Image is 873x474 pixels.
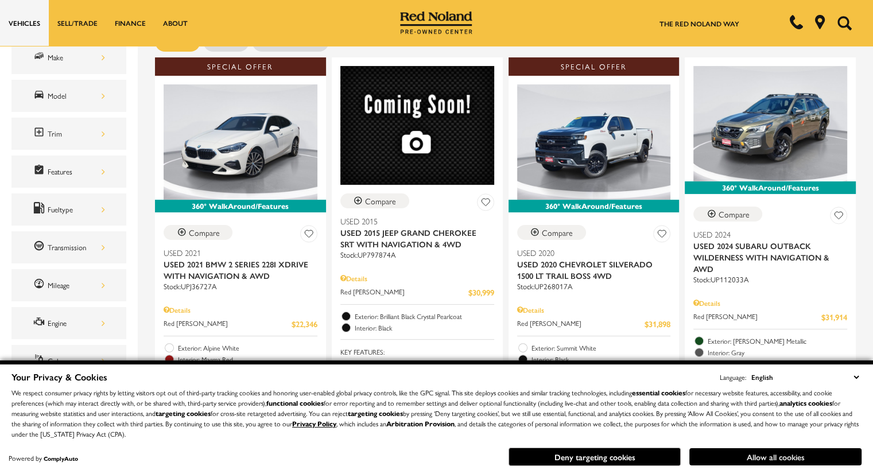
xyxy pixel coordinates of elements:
div: 360° WalkAround/Features [685,181,856,194]
div: Model [48,90,105,102]
span: Exterior: Alpine White [178,342,317,353]
span: Interior: Gray [708,347,847,358]
div: FeaturesFeatures [11,156,126,188]
span: Used 2021 BMW 2 Series 228i xDrive With Navigation & AWD [164,258,309,281]
strong: essential cookies [632,387,685,398]
div: MakeMake [11,41,126,73]
strong: targeting cookies [348,408,403,418]
span: Interior: Black [531,353,671,365]
span: $31,914 [821,311,847,323]
div: Mileage [48,279,105,292]
span: Key Features : [340,345,494,358]
span: Interior: Magma Red [178,353,317,365]
span: Exterior: Brilliant Black Crystal Pearlcoat [355,310,494,322]
span: Used 2015 [340,215,486,227]
a: Privacy Policy [292,418,336,429]
div: 360° WalkAround/Features [509,200,680,212]
span: Used 2024 [693,228,839,240]
div: Stock : UP268017A [517,281,671,292]
strong: Arbitration Provision [386,418,455,429]
button: Save Vehicle [477,193,494,215]
div: Stock : UPJ36727A [164,281,317,292]
div: Trim [48,127,105,140]
span: Used 2021 [164,247,309,258]
button: Compare Vehicle [164,225,232,240]
span: Make [33,50,48,65]
div: Fueltype [48,203,105,216]
span: Features [33,164,48,179]
a: ComplyAuto [44,454,78,463]
span: Color [33,353,48,368]
a: Red [PERSON_NAME] $30,999 [340,286,494,298]
a: Used 2021Used 2021 BMW 2 Series 228i xDrive With Navigation & AWD [164,247,317,281]
a: Used 2015Used 2015 Jeep Grand Cherokee SRT With Navigation & 4WD [340,215,494,250]
div: Color [48,355,105,367]
button: Compare Vehicle [693,207,762,222]
div: Engine [48,317,105,329]
div: Compare [189,227,220,238]
span: Mileage [33,278,48,293]
div: Features [48,165,105,178]
span: Red [PERSON_NAME] [517,318,645,330]
select: Language Select [748,371,862,383]
span: $22,346 [292,318,317,330]
span: Trim [33,126,48,141]
div: TransmissionTransmission [11,231,126,263]
span: Used 2015 Jeep Grand Cherokee SRT With Navigation & 4WD [340,227,486,250]
div: Special Offer [509,57,680,76]
span: Used 2020 [517,247,662,258]
div: Powered by [9,454,78,462]
span: Exterior: Summit White [531,342,671,353]
button: Compare Vehicle [517,225,586,240]
a: Red [PERSON_NAME] $31,898 [517,318,671,330]
span: Used 2020 Chevrolet Silverado 1500 LT Trail Boss 4WD [517,258,662,281]
img: Red Noland Pre-Owned [400,11,472,34]
span: Red [PERSON_NAME] [164,318,292,330]
a: Red [PERSON_NAME] $31,914 [693,311,847,323]
span: Exterior: [PERSON_NAME] Metallic [708,335,847,347]
img: 2024 Subaru Outback Wilderness [693,66,847,181]
div: Pricing Details - Used 2015 Jeep Grand Cherokee SRT With Navigation & 4WD [340,273,494,283]
a: Red [PERSON_NAME] $22,346 [164,318,317,330]
div: Pricing Details - Used 2024 Subaru Outback Wilderness With Navigation & AWD [693,298,847,308]
span: Interior: Black [355,322,494,333]
span: Used 2024 Subaru Outback Wilderness With Navigation & AWD [693,240,839,274]
div: ColorColor [11,345,126,377]
a: Used 2024Used 2024 Subaru Outback Wilderness With Navigation & AWD [693,228,847,274]
span: Red [PERSON_NAME] [693,311,821,323]
div: 360° WalkAround/Features [155,200,326,212]
a: The Red Noland Way [659,18,739,29]
button: Save Vehicle [300,225,317,246]
div: Stock : UP797874A [340,250,494,260]
div: Make [48,51,105,64]
button: Deny targeting cookies [509,448,681,466]
img: 2015 Jeep Grand Cherokee SRT [340,66,494,184]
strong: targeting cookies [156,408,211,418]
div: MileageMileage [11,269,126,301]
span: $30,999 [468,286,494,298]
div: Pricing Details - Used 2021 BMW 2 Series 228i xDrive With Navigation & AWD [164,305,317,315]
span: $31,898 [645,318,670,330]
strong: functional cookies [266,398,324,408]
span: Transmission [33,240,48,255]
div: ModelModel [11,80,126,112]
span: Model [33,88,48,103]
span: Fueltype [33,202,48,217]
button: Open the search field [833,1,856,45]
a: Red Noland Pre-Owned [400,15,472,27]
button: Save Vehicle [830,207,847,228]
strong: analytics cookies [779,398,832,408]
div: Compare [719,209,750,219]
div: Compare [365,196,396,206]
div: Stock : UP112033A [693,274,847,285]
div: Pricing Details - Used 2020 Chevrolet Silverado 1500 LT Trail Boss 4WD [517,305,671,315]
button: Save Vehicle [653,225,670,246]
div: Special Offer [155,57,326,76]
div: Transmission [48,241,105,254]
div: Compare [542,227,573,238]
div: EngineEngine [11,307,126,339]
span: Engine [33,316,48,331]
span: Your Privacy & Cookies [11,370,107,383]
a: Used 2020Used 2020 Chevrolet Silverado 1500 LT Trail Boss 4WD [517,247,671,281]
